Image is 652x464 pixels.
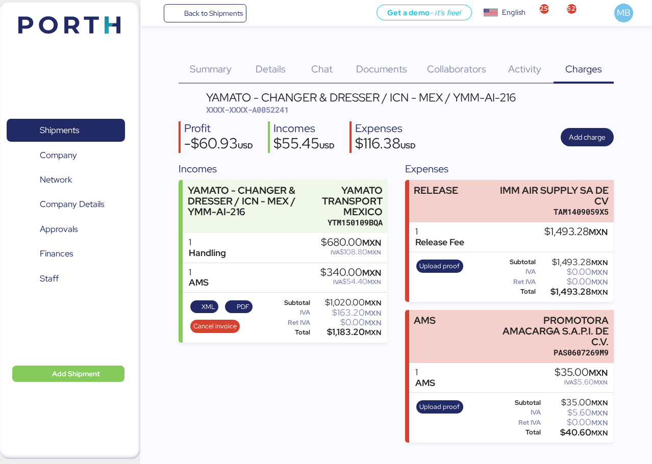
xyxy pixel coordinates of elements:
div: $40.60 [543,429,608,436]
div: $55.45 [273,136,335,153]
div: Expenses [405,161,614,176]
div: Expenses [355,121,416,136]
div: $0.00 [538,278,608,286]
span: MXN [365,328,381,337]
div: Ret IVA [497,278,536,286]
span: MXN [591,408,608,418]
a: Approvals [7,218,125,241]
a: Staff [7,267,125,291]
div: $54.40 [320,278,381,286]
button: Menu [146,5,164,22]
span: MXN [367,278,381,286]
div: IVA [497,268,536,275]
span: MXN [591,288,608,297]
div: $680.00 [321,237,381,248]
div: $35.00 [543,399,608,406]
div: YAMATO TRANSPORT MEXICO [317,185,383,217]
div: Ret IVA [497,419,541,426]
span: Chat [311,62,333,75]
div: $163.20 [312,309,382,317]
div: Incomes [179,161,387,176]
span: XXXX-XXXX-A0052241 [206,105,289,115]
a: Company Details [7,193,125,216]
span: MXN [591,268,608,277]
div: $1,493.28 [538,259,608,266]
span: Network [40,172,72,187]
span: Company Details [40,197,104,212]
div: $0.00 [312,319,382,326]
div: AMS [414,315,436,326]
span: Charges [565,62,602,75]
span: MXN [365,308,381,318]
span: MXN [365,298,381,307]
span: MXN [362,237,381,248]
a: Company [7,143,125,167]
div: $0.00 [538,268,608,276]
div: $1,183.20 [312,328,382,336]
span: Finances [40,246,73,261]
div: Subtotal [497,399,541,406]
span: Staff [40,271,59,286]
span: MXN [367,248,381,256]
div: $1,020.00 [312,299,382,306]
div: IVA [271,309,310,316]
div: TAM1409059X5 [492,207,609,217]
div: IVA [497,409,541,416]
div: Ret IVA [271,319,310,326]
span: MXN [594,378,608,386]
button: Cancel invoice [190,320,240,333]
div: $116.38 [355,136,416,153]
span: IVA [564,378,573,386]
a: Finances [7,242,125,266]
span: Collaborators [427,62,486,75]
span: Add Shipment [52,368,100,380]
span: MXN [589,367,608,378]
span: Shipments [40,123,79,138]
div: Handling [189,248,226,259]
span: IVA [331,248,340,256]
button: XML [190,300,219,314]
div: $5.60 [543,409,608,417]
a: Back to Shipments [164,4,247,22]
span: Cancel invoice [193,321,237,332]
div: Total [497,429,541,436]
div: $1,493.28 [544,226,608,238]
div: Total [271,329,310,336]
span: MXN [591,418,608,427]
div: AMS [415,378,435,389]
span: MXN [365,318,381,327]
button: Upload proof [416,260,463,273]
span: Documents [356,62,407,75]
span: Add charge [569,131,606,143]
div: IMM AIR SUPPLY SA DE CV [492,185,609,207]
button: PDF [225,300,253,314]
div: Incomes [273,121,335,136]
div: -$60.93 [184,136,253,153]
span: Upload proof [419,401,460,413]
div: Profit [184,121,253,136]
div: 1 [415,367,435,378]
div: Subtotal [497,259,536,266]
span: MXN [591,258,608,267]
span: USD [238,141,253,150]
div: PROMOTORA AMACARGA S.A.P.I. DE C.V. [492,315,609,347]
button: Upload proof [416,400,463,414]
span: Back to Shipments [184,7,243,19]
div: YTM150109BQA [317,217,383,228]
div: 1 [415,226,464,237]
div: $340.00 [320,267,381,278]
span: PDF [237,301,249,313]
div: YAMATO - CHANGER & DRESSER / ICN - MEX / YMM-AI-216 [188,185,312,217]
span: MB [617,6,631,19]
span: MXN [362,267,381,278]
div: Release Fee [415,237,464,248]
button: Add charge [561,128,614,146]
span: Upload proof [419,261,460,272]
span: MXN [591,277,608,287]
div: YAMATO - CHANGER & DRESSER / ICN - MEX / YMM-AI-216 [206,92,516,103]
a: Network [7,168,125,192]
span: MXN [591,428,608,437]
span: USD [319,141,335,150]
div: Total [497,288,536,295]
span: MXN [591,398,608,407]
